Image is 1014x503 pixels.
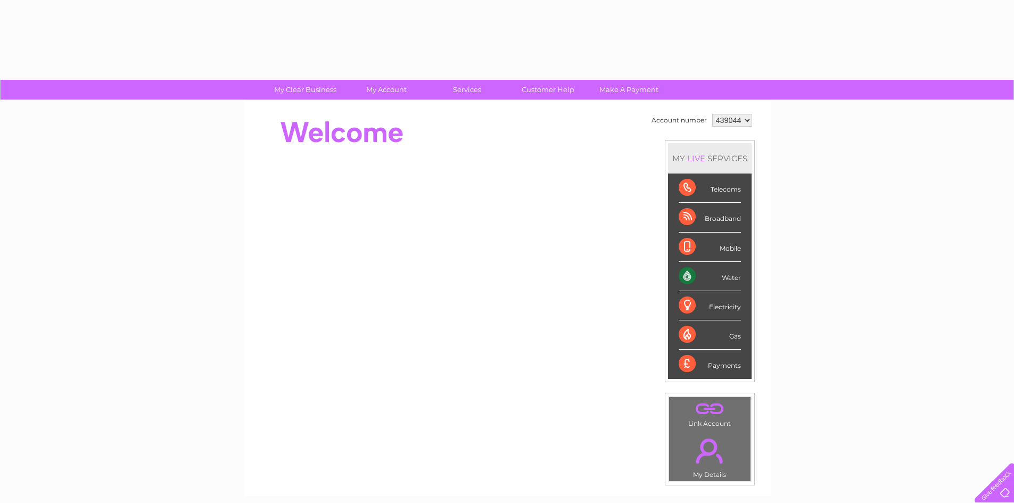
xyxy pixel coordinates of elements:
[685,153,707,163] div: LIVE
[649,111,710,129] td: Account number
[679,320,741,350] div: Gas
[679,262,741,291] div: Water
[504,80,592,100] a: Customer Help
[585,80,673,100] a: Make A Payment
[669,430,751,482] td: My Details
[669,397,751,430] td: Link Account
[342,80,430,100] a: My Account
[679,233,741,262] div: Mobile
[261,80,349,100] a: My Clear Business
[672,400,748,418] a: .
[672,432,748,469] a: .
[679,291,741,320] div: Electricity
[679,350,741,378] div: Payments
[679,174,741,203] div: Telecoms
[423,80,511,100] a: Services
[679,203,741,232] div: Broadband
[668,143,752,174] div: MY SERVICES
